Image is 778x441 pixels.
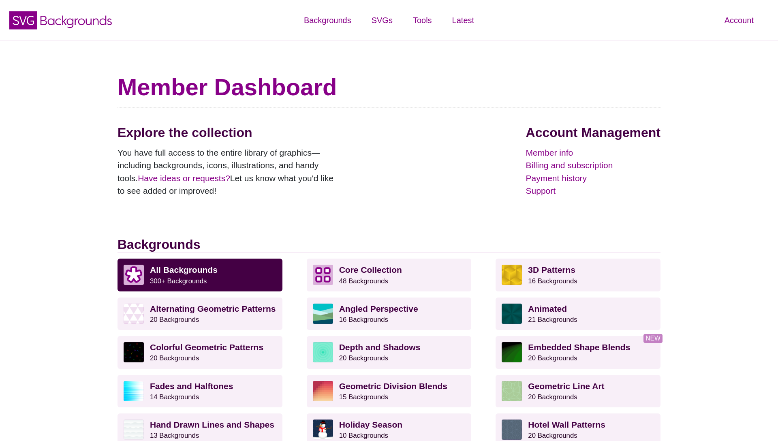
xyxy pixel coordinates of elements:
[307,375,472,407] a: Geometric Division Blends15 Backgrounds
[124,304,144,324] img: light purple and white alternating triangle pattern
[528,304,567,313] strong: Animated
[313,381,333,401] img: red-to-yellow gradient large pixel grid
[118,237,660,253] h2: Backgrounds
[118,125,340,140] h2: Explore the collection
[528,277,577,285] small: 16 Backgrounds
[339,343,421,352] strong: Depth and Shadows
[526,184,660,197] a: Support
[442,8,484,32] a: Latest
[124,342,144,362] img: a rainbow pattern of outlined geometric shapes
[528,354,577,362] small: 20 Backgrounds
[307,336,472,368] a: Depth and Shadows20 Backgrounds
[526,172,660,185] a: Payment history
[526,125,660,140] h2: Account Management
[526,146,660,159] a: Member info
[313,304,333,324] img: abstract landscape with sky mountains and water
[528,393,577,401] small: 20 Backgrounds
[528,343,630,352] strong: Embedded Shape Blends
[118,146,340,197] p: You have full access to the entire library of graphics—including backgrounds, icons, illustration...
[124,381,144,401] img: blue lights stretching horizontally over white
[502,420,522,440] img: intersecting outlined circles formation pattern
[313,420,333,440] img: vector art snowman with black hat, branch arms, and carrot nose
[339,420,402,429] strong: Holiday Season
[496,298,660,330] a: Animated21 Backgrounds
[528,265,575,274] strong: 3D Patterns
[150,343,263,352] strong: Colorful Geometric Patterns
[528,420,605,429] strong: Hotel Wall Patterns
[526,159,660,172] a: Billing and subscription
[339,316,388,323] small: 16 Backgrounds
[496,375,660,407] a: Geometric Line Art20 Backgrounds
[150,316,199,323] small: 20 Backgrounds
[150,304,276,313] strong: Alternating Geometric Patterns
[714,8,764,32] a: Account
[118,336,282,368] a: Colorful Geometric Patterns20 Backgrounds
[150,432,199,439] small: 13 Backgrounds
[124,420,144,440] img: white subtle wave background
[150,420,274,429] strong: Hand Drawn Lines and Shapes
[150,393,199,401] small: 14 Backgrounds
[496,336,660,368] a: Embedded Shape Blends20 Backgrounds
[150,277,207,285] small: 300+ Backgrounds
[339,393,388,401] small: 15 Backgrounds
[118,259,282,291] a: All Backgrounds 300+ Backgrounds
[502,342,522,362] img: green to black rings rippling away from corner
[339,304,418,313] strong: Angled Perspective
[403,8,442,32] a: Tools
[528,316,577,323] small: 21 Backgrounds
[150,354,199,362] small: 20 Backgrounds
[118,73,660,101] h1: Member Dashboard
[361,8,403,32] a: SVGs
[339,432,388,439] small: 10 Backgrounds
[294,8,361,32] a: Backgrounds
[118,375,282,407] a: Fades and Halftones14 Backgrounds
[339,265,402,274] strong: Core Collection
[502,265,522,285] img: fancy golden cube pattern
[307,298,472,330] a: Angled Perspective16 Backgrounds
[138,173,230,183] a: Have ideas or requests?
[150,381,233,391] strong: Fades and Halftones
[502,304,522,324] img: green rave light effect animated background
[496,259,660,291] a: 3D Patterns16 Backgrounds
[313,342,333,362] img: green layered rings within rings
[118,298,282,330] a: Alternating Geometric Patterns20 Backgrounds
[528,432,577,439] small: 20 Backgrounds
[150,265,218,274] strong: All Backgrounds
[339,354,388,362] small: 20 Backgrounds
[528,381,604,391] strong: Geometric Line Art
[339,381,447,391] strong: Geometric Division Blends
[339,277,388,285] small: 48 Backgrounds
[307,259,472,291] a: Core Collection 48 Backgrounds
[502,381,522,401] img: geometric web of connecting lines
